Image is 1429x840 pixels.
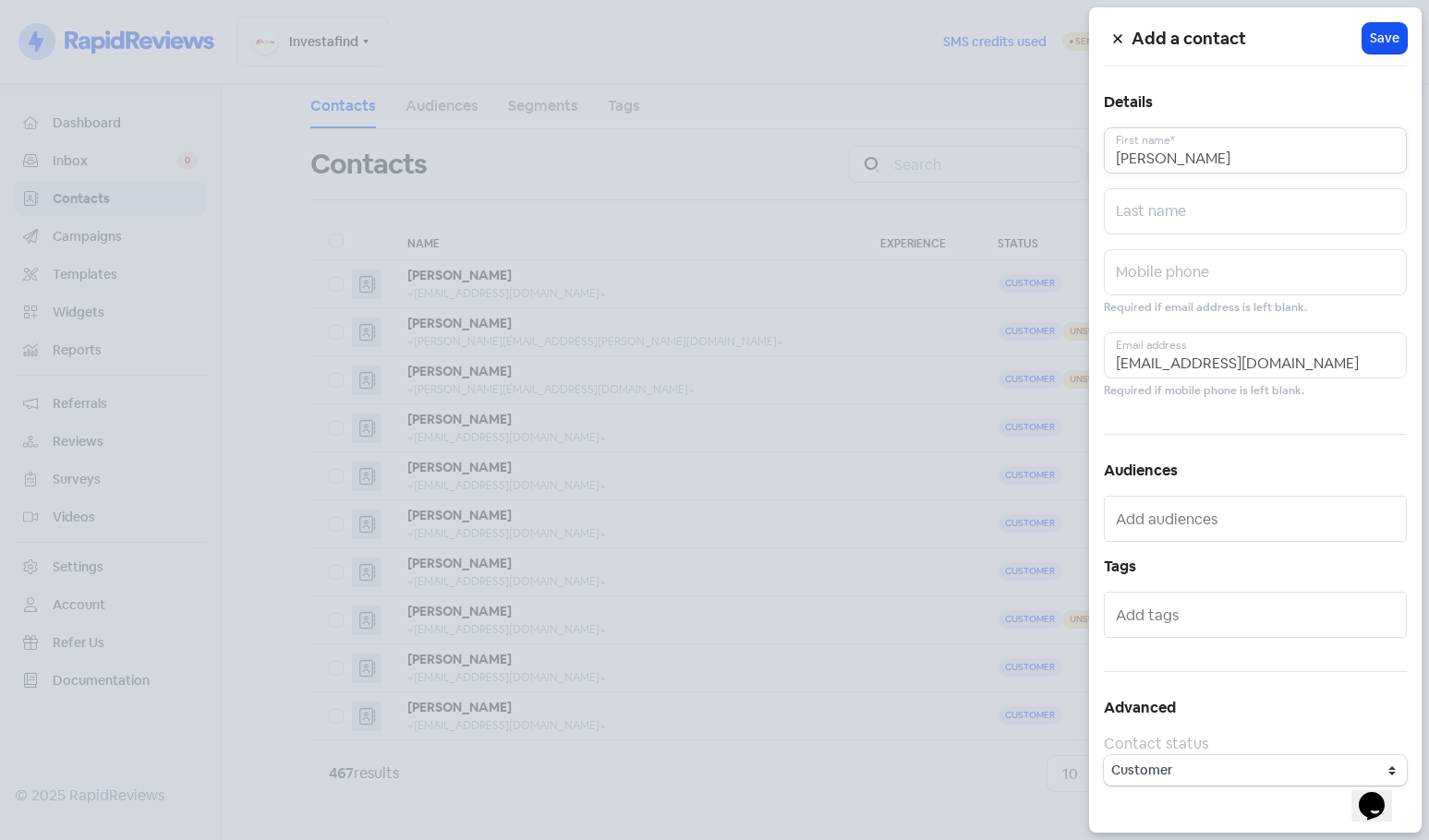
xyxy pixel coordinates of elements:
[1370,29,1399,48] span: Save
[1104,382,1304,400] small: Required if mobile phone is left blank.
[1351,766,1411,822] iframe: chat widget
[1104,249,1407,295] input: Mobile phone
[1104,332,1407,378] input: Email address
[1104,694,1407,722] h5: Advanced
[1104,188,1407,234] input: Last name
[1104,553,1407,581] h5: Tags
[1116,504,1399,534] input: Add audiences
[1132,25,1362,53] h5: Add a contact
[1104,733,1407,755] div: Contact status
[1104,457,1407,485] h5: Audiences
[1116,600,1399,630] input: Add tags
[1362,23,1407,54] button: Save
[1104,299,1307,317] small: Required if email address is left blank.
[1104,127,1407,174] input: First name
[1104,89,1407,116] h5: Details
